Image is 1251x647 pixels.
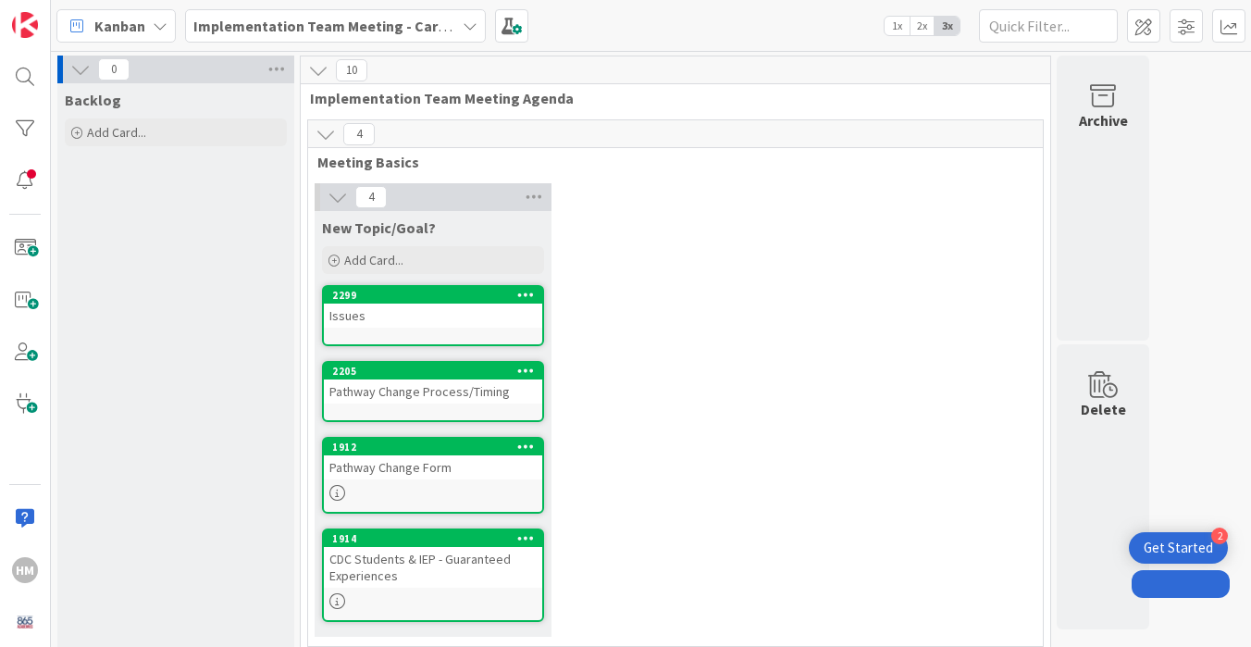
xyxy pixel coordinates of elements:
[1144,539,1213,557] div: Get Started
[317,153,1020,171] span: Meeting Basics
[1211,528,1228,544] div: 2
[87,124,146,141] span: Add Card...
[336,59,367,81] span: 10
[324,547,542,588] div: CDC Students & IEP - Guaranteed Experiences
[355,186,387,208] span: 4
[1079,109,1128,131] div: Archive
[324,363,542,379] div: 2205
[332,289,542,302] div: 2299
[98,58,130,81] span: 0
[1129,532,1228,564] div: Open Get Started checklist, remaining modules: 2
[310,89,1027,107] span: Implementation Team Meeting Agenda
[324,439,542,455] div: 1912
[65,91,121,109] span: Backlog
[193,17,518,35] b: Implementation Team Meeting - Career Themed
[344,252,403,268] span: Add Card...
[94,15,145,37] span: Kanban
[12,609,38,635] img: avatar
[1081,398,1126,420] div: Delete
[332,441,542,454] div: 1912
[12,12,38,38] img: Visit kanbanzone.com
[324,304,542,328] div: Issues
[885,17,910,35] span: 1x
[935,17,960,35] span: 3x
[12,557,38,583] div: HM
[324,379,542,404] div: Pathway Change Process/Timing
[324,287,542,328] div: 2299Issues
[324,287,542,304] div: 2299
[332,365,542,378] div: 2205
[324,530,542,547] div: 1914
[324,363,542,404] div: 2205Pathway Change Process/Timing
[322,218,436,237] span: New Topic/Goal?
[979,9,1118,43] input: Quick Filter...
[324,530,542,588] div: 1914CDC Students & IEP - Guaranteed Experiences
[332,532,542,545] div: 1914
[910,17,935,35] span: 2x
[324,439,542,479] div: 1912Pathway Change Form
[324,455,542,479] div: Pathway Change Form
[343,123,375,145] span: 4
